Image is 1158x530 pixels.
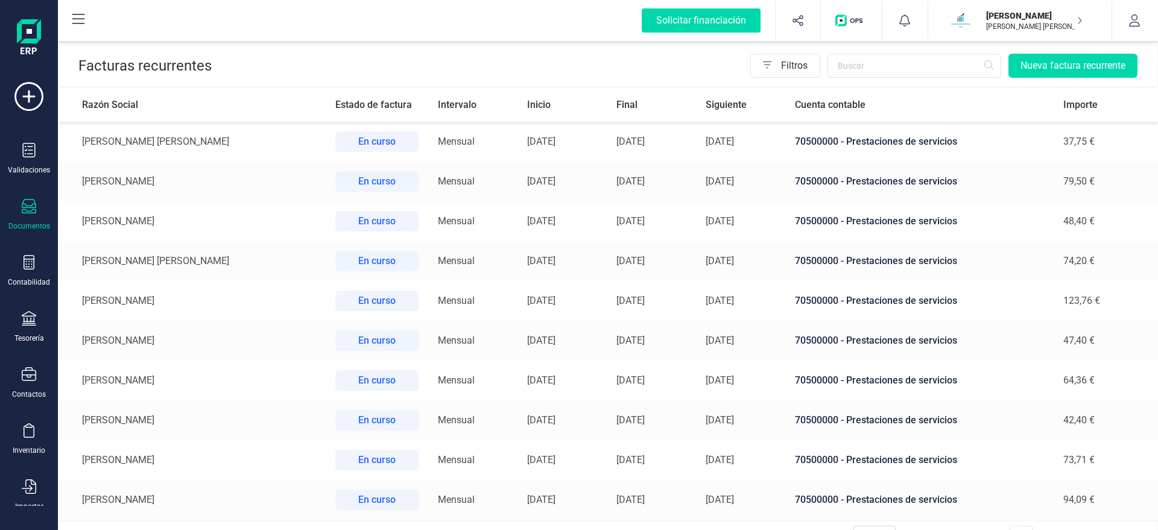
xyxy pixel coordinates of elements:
[706,335,734,346] span: [DATE]
[776,58,812,73] span: Filtros
[616,335,645,346] span: [DATE]
[627,1,775,40] button: Solicitar financiación
[58,122,326,162] td: [PERSON_NAME] [PERSON_NAME]
[335,410,419,431] div: En curso
[616,414,645,426] span: [DATE]
[795,295,957,306] span: 70500000 - Prestaciones de servicios
[616,175,645,187] span: [DATE]
[616,295,645,306] span: [DATE]
[1063,295,1100,306] span: 123,76 €
[438,136,475,147] span: Mensual
[335,291,419,311] div: En curso
[795,99,865,110] span: Cuenta contable
[706,295,734,306] span: [DATE]
[438,454,475,465] span: Mensual
[335,171,419,192] div: En curso
[1063,414,1095,426] span: 42,40 €
[58,321,326,361] td: [PERSON_NAME]
[1063,454,1095,465] span: 73,71 €
[795,215,957,227] span: 70500000 - Prestaciones de servicios
[438,255,475,267] span: Mensual
[8,165,50,175] div: Validaciones
[58,361,326,400] td: [PERSON_NAME]
[12,390,46,399] div: Contactos
[827,54,1001,78] input: Buscar
[58,400,326,440] td: [PERSON_NAME]
[986,22,1083,31] p: [PERSON_NAME] [PERSON_NAME]
[58,281,326,321] td: [PERSON_NAME]
[335,490,419,510] div: En curso
[527,99,551,110] span: Inicio
[828,1,875,40] button: Logo de OPS
[335,99,412,110] span: Estado de factura
[438,215,475,227] span: Mensual
[706,255,734,267] span: [DATE]
[948,7,974,34] img: MA
[438,295,475,306] span: Mensual
[335,370,419,391] div: En curso
[616,215,645,227] span: [DATE]
[17,19,41,58] img: Logo Finanedi
[706,414,734,426] span: [DATE]
[616,494,645,505] span: [DATE]
[78,57,212,74] span: Facturas recurrentes
[527,255,555,267] span: [DATE]
[616,454,645,465] span: [DATE]
[527,374,555,386] span: [DATE]
[1063,374,1095,386] span: 64,36 €
[1063,215,1095,227] span: 48,40 €
[438,335,475,346] span: Mensual
[706,454,734,465] span: [DATE]
[1063,335,1095,346] span: 47,40 €
[14,333,44,343] div: Tesorería
[795,136,957,147] span: 70500000 - Prestaciones de servicios
[58,480,326,520] td: [PERSON_NAME]
[795,414,957,426] span: 70500000 - Prestaciones de servicios
[58,241,326,281] td: [PERSON_NAME] [PERSON_NAME]
[13,446,45,455] div: Inventario
[706,99,747,110] span: Siguiente
[1063,136,1095,147] span: 37,75 €
[616,99,638,110] span: Final
[795,374,957,386] span: 70500000 - Prestaciones de servicios
[527,175,555,187] span: [DATE]
[438,175,475,187] span: Mensual
[438,494,475,505] span: Mensual
[1008,54,1137,78] button: Nueva factura recurrente
[58,201,326,241] td: [PERSON_NAME]
[943,1,1097,40] button: MA[PERSON_NAME][PERSON_NAME] [PERSON_NAME]
[335,251,419,271] div: En curso
[527,136,555,147] span: [DATE]
[1063,175,1095,187] span: 79,50 €
[335,131,419,152] div: En curso
[527,414,555,426] span: [DATE]
[1063,494,1095,505] span: 94,09 €
[438,99,476,110] span: Intervalo
[527,215,555,227] span: [DATE]
[335,450,419,470] div: En curso
[438,374,475,386] span: Mensual
[15,502,43,511] div: Importar
[706,215,734,227] span: [DATE]
[795,335,957,346] span: 70500000 - Prestaciones de servicios
[1063,255,1095,267] span: 74,20 €
[438,414,475,426] span: Mensual
[8,277,50,287] div: Contabilidad
[706,374,734,386] span: [DATE]
[527,335,555,346] span: [DATE]
[795,494,957,505] span: 70500000 - Prestaciones de servicios
[642,8,761,33] div: Solicitar financiación
[986,10,1083,22] p: [PERSON_NAME]
[750,54,820,78] button: Filtros
[335,330,419,351] div: En curso
[795,175,957,187] span: 70500000 - Prestaciones de servicios
[527,454,555,465] span: [DATE]
[706,175,734,187] span: [DATE]
[58,162,326,201] td: [PERSON_NAME]
[58,440,326,480] td: [PERSON_NAME]
[527,494,555,505] span: [DATE]
[706,136,734,147] span: [DATE]
[527,295,555,306] span: [DATE]
[616,255,645,267] span: [DATE]
[795,454,957,465] span: 70500000 - Prestaciones de servicios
